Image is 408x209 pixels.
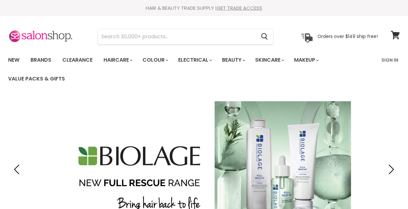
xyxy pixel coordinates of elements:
a: Brands [26,53,56,67]
a: Haircare [99,53,136,67]
button: Previous [11,163,24,176]
a: New [3,53,24,67]
a: Electrical [173,53,216,67]
button: Search [256,29,273,44]
button: Next [384,163,397,176]
a: Makeup [289,53,323,67]
input: Search [98,29,256,44]
a: Colour [138,53,172,67]
a: Clearance [57,53,97,67]
a: Value Packs & Gifts [3,72,70,86]
a: Beauty [217,53,249,67]
a: Skincare [250,53,288,67]
a: Sign In [377,53,402,67]
a: GET TRADE ACCESS [217,5,262,11]
form: Product [98,29,273,44]
ul: Main menu [3,51,377,88]
p: Orders over $149 ship free! [317,33,378,39]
